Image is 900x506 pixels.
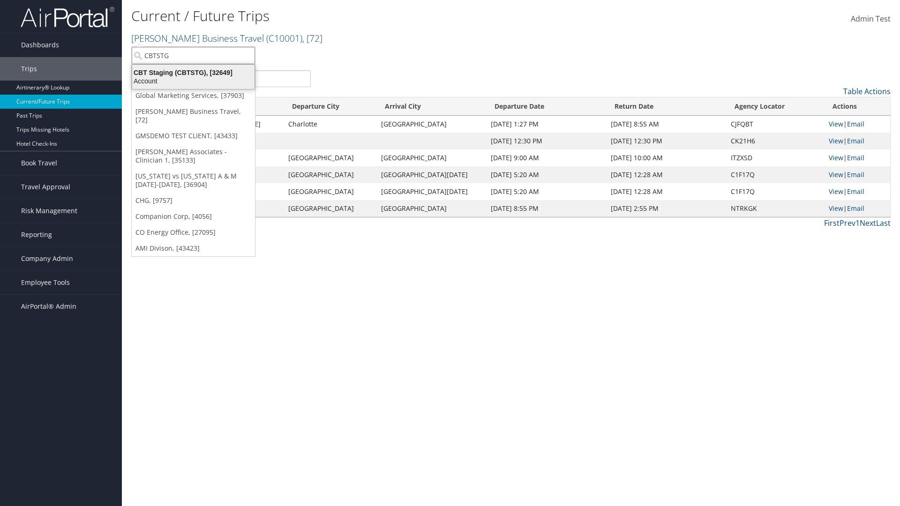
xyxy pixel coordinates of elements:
[132,208,255,224] a: Companion Corp, [4056]
[847,119,864,128] a: Email
[824,133,890,149] td: |
[851,14,891,24] span: Admin Test
[21,295,76,318] span: AirPortal® Admin
[376,166,486,183] td: [GEOGRAPHIC_DATA][DATE]
[824,149,890,166] td: |
[284,149,376,166] td: [GEOGRAPHIC_DATA]
[829,153,843,162] a: View
[829,136,843,145] a: View
[376,183,486,200] td: [GEOGRAPHIC_DATA][DATE]
[131,6,637,26] h1: Current / Future Trips
[131,49,637,61] p: Filter:
[132,47,255,64] input: Search Accounts
[127,68,260,77] div: CBT Staging (CBTSTG), [32649]
[132,193,255,208] a: CHG, [9757]
[606,133,726,149] td: [DATE] 12:30 PM
[132,88,255,104] a: Global Marketing Services, [37903]
[21,175,70,199] span: Travel Approval
[847,187,864,196] a: Email
[486,133,606,149] td: [DATE] 12:30 PM
[132,144,255,168] a: [PERSON_NAME] Associates - Clinician 1, [35133]
[726,133,824,149] td: CK21H6
[284,183,376,200] td: [GEOGRAPHIC_DATA]
[376,97,486,116] th: Arrival City: activate to sort column ascending
[726,116,824,133] td: CJFQBT
[824,97,890,116] th: Actions
[21,271,70,294] span: Employee Tools
[132,224,255,240] a: CO Energy Office, [27095]
[132,104,255,128] a: [PERSON_NAME] Business Travel, [72]
[847,136,864,145] a: Email
[21,57,37,81] span: Trips
[284,97,376,116] th: Departure City: activate to sort column ascending
[726,149,824,166] td: ITZXSD
[606,183,726,200] td: [DATE] 12:28 AM
[843,86,891,97] a: Table Actions
[21,199,77,223] span: Risk Management
[284,200,376,217] td: [GEOGRAPHIC_DATA]
[21,247,73,270] span: Company Admin
[829,119,843,128] a: View
[824,218,840,228] a: First
[726,166,824,183] td: C1F17Q
[486,200,606,217] td: [DATE] 8:55 PM
[829,187,843,196] a: View
[376,149,486,166] td: [GEOGRAPHIC_DATA]
[606,149,726,166] td: [DATE] 10:00 AM
[855,218,860,228] a: 1
[847,153,864,162] a: Email
[486,116,606,133] td: [DATE] 1:27 PM
[606,166,726,183] td: [DATE] 12:28 AM
[302,32,322,45] span: , [ 72 ]
[824,116,890,133] td: |
[21,33,59,57] span: Dashboards
[876,218,891,228] a: Last
[284,116,376,133] td: Charlotte
[860,218,876,228] a: Next
[606,116,726,133] td: [DATE] 8:55 AM
[376,116,486,133] td: [GEOGRAPHIC_DATA]
[486,166,606,183] td: [DATE] 5:20 AM
[840,218,855,228] a: Prev
[851,5,891,34] a: Admin Test
[824,200,890,217] td: |
[284,166,376,183] td: [GEOGRAPHIC_DATA]
[486,97,606,116] th: Departure Date: activate to sort column descending
[726,97,824,116] th: Agency Locator: activate to sort column ascending
[131,32,322,45] a: [PERSON_NAME] Business Travel
[132,240,255,256] a: AMI Divison, [43423]
[606,97,726,116] th: Return Date: activate to sort column ascending
[829,204,843,213] a: View
[21,6,114,28] img: airportal-logo.png
[266,32,302,45] span: ( C10001 )
[486,183,606,200] td: [DATE] 5:20 AM
[847,204,864,213] a: Email
[132,128,255,144] a: GMSDEMO TEST CLIENT, [43433]
[606,200,726,217] td: [DATE] 2:55 PM
[726,183,824,200] td: C1F17Q
[726,200,824,217] td: NTRKGK
[132,168,255,193] a: [US_STATE] vs [US_STATE] A & M [DATE]-[DATE], [36904]
[21,223,52,246] span: Reporting
[376,200,486,217] td: [GEOGRAPHIC_DATA]
[847,170,864,179] a: Email
[829,170,843,179] a: View
[127,77,260,85] div: Account
[486,149,606,166] td: [DATE] 9:00 AM
[21,151,57,175] span: Book Travel
[824,183,890,200] td: |
[824,166,890,183] td: |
